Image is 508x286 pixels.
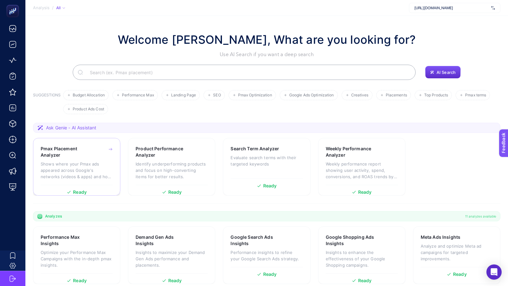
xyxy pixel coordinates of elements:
h1: Welcome [PERSON_NAME], What are you looking for? [118,31,416,48]
span: Ready [358,190,372,194]
a: Google Shopping Ads InsightsInsights to enhance the effectiveness of your Google Shopping campaig... [318,226,405,284]
h3: Weekly Performance Analyzer [326,146,378,158]
a: Product Performance AnalyzerIdentify underperforming products and focus on high-converting items ... [128,138,215,196]
a: Weekly Performance AnalyzerWeekly performance report showing user activity, spend, conversions, a... [318,138,405,196]
p: Analyze and optimize Meta ad campaigns for targeted improvements. [421,243,493,262]
h3: Pmax Placement Analyzer [41,146,93,158]
span: Ready [168,278,182,283]
span: Landing Page [171,93,196,98]
span: Ready [263,272,277,276]
span: [URL][DOMAIN_NAME] [414,5,489,10]
span: SEO [213,93,221,98]
a: Performance Max InsightsOptimize your Performance Max Campaigns with the in-depth pmax insights.R... [33,226,120,284]
span: Feedback [4,2,24,7]
img: svg%3e [491,5,495,11]
span: Budget Allocation [73,93,105,98]
span: Ready [73,190,87,194]
span: Product Ads Cost [73,107,104,112]
div: All [56,5,65,10]
p: Identify underperforming products and focus on high-converting items for better results. [136,161,208,180]
span: Performance Max [122,93,154,98]
p: Insights to maximize your Demand Gen Ads performance and placements. [136,249,208,268]
p: Weekly performance report showing user activity, spend, conversions, and ROAS trends by week. [326,161,398,180]
h3: Google Search Ads Insights [231,234,283,247]
h3: Search Term Analyzer [231,146,279,152]
span: Ready [358,278,372,283]
span: Top Products [424,93,448,98]
p: Performance insights to refine your Google Search Ads strategy. [231,249,303,262]
p: Shows where your Pmax ads appeared across Google's networks (videos & apps) and how each placemen... [41,161,113,180]
span: Ready [73,278,87,283]
span: Ready [168,190,182,194]
span: Pmax Optimization [238,93,272,98]
span: 11 analyzes available [465,214,496,219]
span: Placements [386,93,407,98]
h3: Demand Gen Ads Insights [136,234,188,247]
p: Evaluate search terms with their targeted keywords [231,154,303,167]
p: Insights to enhance the effectiveness of your Google Shopping campaigns. [326,249,398,268]
h3: Performance Max Insights [41,234,93,247]
span: / [52,5,54,10]
h3: Product Performance Analyzer [136,146,189,158]
span: Ready [263,184,277,188]
p: Optimize your Performance Max Campaigns with the in-depth pmax insights. [41,249,113,268]
input: Search [85,63,411,81]
a: Search Term AnalyzerEvaluate search terms with their targeted keywordsReady [223,138,310,196]
a: Meta Ads InsightsAnalyze and optimize Meta ad campaigns for targeted improvements.Ready [413,226,500,284]
span: Google Ads Optimization [289,93,334,98]
span: Creatives [351,93,369,98]
h3: Google Shopping Ads Insights [326,234,379,247]
span: Ready [453,272,467,276]
p: Use AI Search if you want a deep search [118,51,416,58]
span: Analysis [33,5,50,10]
span: Ask Genie - AI Assistant [46,125,96,131]
h3: Meta Ads Insights [421,234,460,240]
div: Open Intercom Messenger [486,264,502,280]
span: Analyzes [45,214,62,219]
a: Pmax Placement AnalyzerShows where your Pmax ads appeared across Google's networks (videos & apps... [33,138,120,196]
a: Google Search Ads InsightsPerformance insights to refine your Google Search Ads strategy.Ready [223,226,310,284]
button: AI Search [425,66,461,79]
h3: SUGGESTIONS [33,93,61,114]
span: AI Search [437,70,456,75]
a: Demand Gen Ads InsightsInsights to maximize your Demand Gen Ads performance and placements.Ready [128,226,215,284]
span: Pmax terms [465,93,486,98]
